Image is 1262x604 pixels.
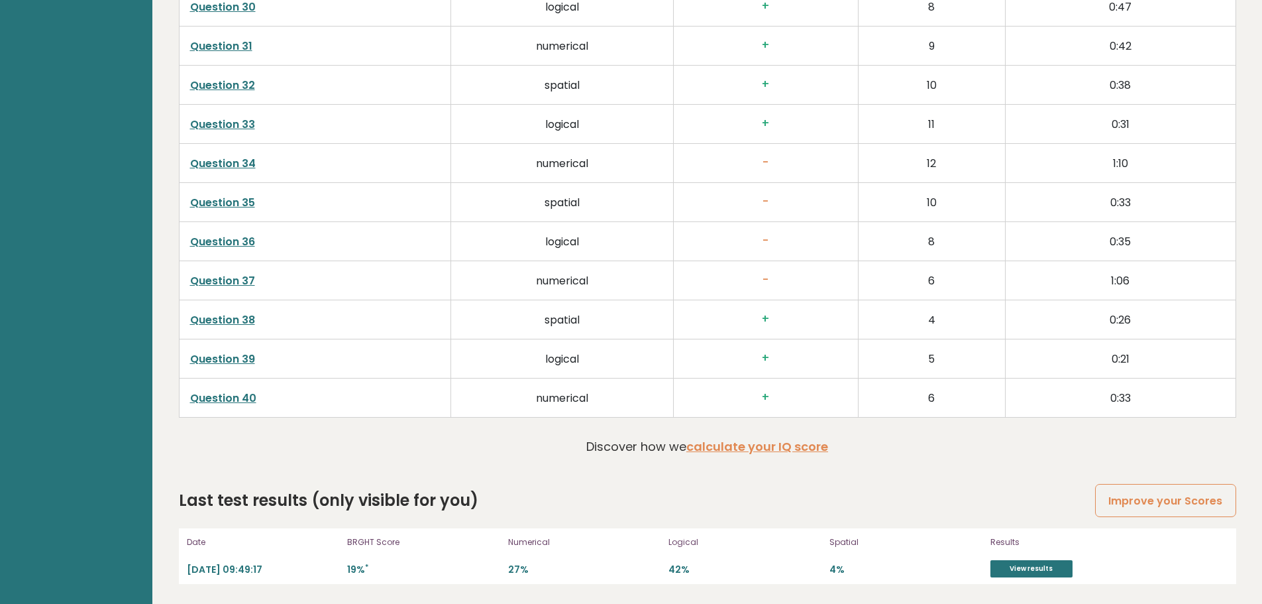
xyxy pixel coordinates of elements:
[451,261,674,300] td: numerical
[190,351,255,367] a: Question 39
[508,536,661,548] p: Numerical
[858,27,1005,66] td: 9
[1005,339,1236,379] td: 0:21
[190,273,255,288] a: Question 37
[684,78,847,91] h3: +
[347,536,500,548] p: BRGHT Score
[684,312,847,326] h3: +
[1005,183,1236,222] td: 0:33
[1005,144,1236,183] td: 1:10
[858,105,1005,144] td: 11
[1005,300,1236,339] td: 0:26
[668,536,821,548] p: Logical
[190,391,256,406] a: Question 40
[829,536,982,548] p: Spatial
[190,38,252,54] a: Question 31
[684,273,847,287] h3: -
[1005,222,1236,261] td: 0:35
[451,66,674,105] td: spatial
[586,438,828,455] p: Discover how we
[858,339,1005,379] td: 5
[684,156,847,170] h3: -
[190,117,255,132] a: Question 33
[684,195,847,209] h3: -
[190,234,255,249] a: Question 36
[1095,484,1236,518] a: Improve your Scores
[1005,27,1236,66] td: 0:42
[684,38,847,52] h3: +
[190,156,256,171] a: Question 34
[668,564,821,576] p: 42%
[1005,66,1236,105] td: 0:38
[451,27,674,66] td: numerical
[684,391,847,404] h3: +
[451,339,674,379] td: logical
[190,195,255,210] a: Question 35
[990,560,1073,577] a: View results
[858,66,1005,105] td: 10
[347,564,500,576] p: 19%
[451,379,674,418] td: numerical
[858,222,1005,261] td: 8
[684,117,847,131] h3: +
[829,564,982,576] p: 4%
[684,351,847,365] h3: +
[858,183,1005,222] td: 10
[684,234,847,248] h3: -
[990,536,1130,548] p: Results
[451,144,674,183] td: numerical
[451,183,674,222] td: spatial
[1005,105,1236,144] td: 0:31
[1005,261,1236,300] td: 1:06
[858,379,1005,418] td: 6
[451,222,674,261] td: logical
[858,300,1005,339] td: 4
[1005,379,1236,418] td: 0:33
[451,300,674,339] td: spatial
[508,564,661,576] p: 27%
[179,489,478,513] h2: Last test results (only visible for you)
[686,438,828,455] a: calculate your IQ score
[190,78,255,93] a: Question 32
[190,312,255,328] a: Question 38
[187,564,340,576] p: [DATE] 09:49:17
[187,536,340,548] p: Date
[858,144,1005,183] td: 12
[858,261,1005,300] td: 6
[451,105,674,144] td: logical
